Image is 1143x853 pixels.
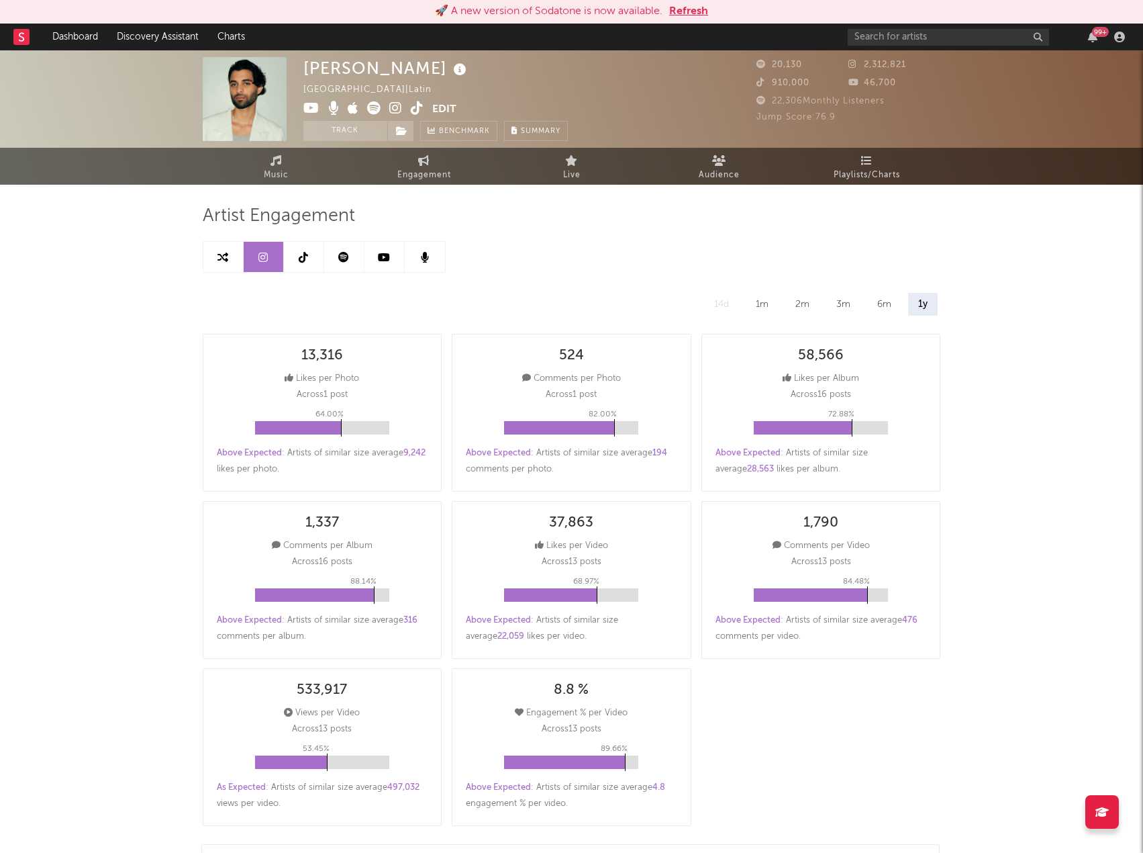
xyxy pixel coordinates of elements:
span: 194 [652,449,667,457]
div: 58,566 [798,348,844,364]
a: Playlists/Charts [793,148,941,185]
span: Above Expected [466,783,531,792]
button: 99+ [1088,32,1097,42]
span: 4.8 [652,783,665,792]
input: Search for artists [848,29,1049,46]
div: : Artists of similar size average comments per video . [715,613,927,645]
span: Benchmark [439,124,490,140]
p: 72.88 % [828,406,854,422]
a: Audience [646,148,793,185]
span: Above Expected [217,616,282,625]
span: 316 [403,616,417,625]
div: 1,337 [305,515,339,531]
div: 3m [826,293,860,316]
span: 910,000 [756,79,809,87]
div: : Artists of similar size average likes per photo . [217,445,428,478]
span: 22,306 Monthly Listeners [756,97,885,105]
span: Live [563,167,581,183]
p: Across 16 posts [292,554,352,570]
span: Music [264,167,289,183]
div: 6m [867,293,901,316]
p: Across 1 post [546,387,597,403]
p: Across 13 posts [791,554,851,570]
span: Above Expected [466,616,531,625]
p: 82.00 % [589,406,617,422]
span: Above Expected [466,449,531,457]
span: 497,032 [387,783,419,792]
span: Audience [699,167,740,183]
p: Across 13 posts [542,554,601,570]
div: [PERSON_NAME] [303,57,470,79]
div: 14d [704,293,739,316]
div: 37,863 [549,515,593,531]
div: 13,316 [301,348,343,364]
p: Across 13 posts [292,721,352,737]
button: Track [303,121,387,141]
p: 84.48 % [843,574,870,590]
div: : Artists of similar size average views per video . [217,780,428,812]
span: As Expected [217,783,266,792]
span: Engagement [397,167,451,183]
div: : Artists of similar size average comments per album . [217,613,428,645]
span: Playlists/Charts [834,167,900,183]
p: 68.97 % [573,574,599,590]
div: 2m [785,293,819,316]
div: Views per Video [284,705,360,721]
span: 46,700 [848,79,896,87]
button: Summary [504,121,568,141]
p: 53.45 % [303,741,330,757]
div: Likes per Album [783,371,859,387]
div: Likes per Photo [285,371,359,387]
span: Artist Engagement [203,208,355,224]
p: Across 16 posts [791,387,851,403]
p: Across 13 posts [542,721,601,737]
span: Above Expected [217,449,282,457]
div: : Artists of similar size average engagement % per video . [466,780,677,812]
a: Live [498,148,646,185]
a: Music [203,148,350,185]
span: Jump Score: 76.9 [756,113,836,122]
div: Comments per Photo [522,371,621,387]
div: 524 [559,348,584,364]
button: Edit [432,101,456,118]
span: 2,312,821 [848,60,906,69]
div: Comments per Video [773,538,870,554]
button: Refresh [669,3,708,19]
a: Benchmark [420,121,497,141]
div: [GEOGRAPHIC_DATA] | Latin [303,82,447,98]
p: 88.14 % [350,574,377,590]
div: 99 + [1092,27,1109,37]
div: Comments per Album [272,538,372,554]
div: : Artists of similar size average comments per photo . [466,445,677,478]
span: Above Expected [715,449,781,457]
a: Charts [208,24,254,50]
div: 1m [746,293,779,316]
div: 1y [908,293,938,316]
span: 9,242 [403,449,426,457]
p: 64.00 % [315,406,344,422]
span: Above Expected [715,616,781,625]
span: 22,059 [497,632,524,641]
div: 8.8 % [554,682,589,699]
div: 533,917 [297,682,347,699]
span: Summary [521,128,560,135]
div: Engagement % per Video [515,705,628,721]
span: 28,563 [747,465,774,474]
div: : Artists of similar size average likes per album . [715,445,927,478]
a: Dashboard [43,24,107,50]
span: 20,130 [756,60,802,69]
a: Discovery Assistant [107,24,208,50]
div: : Artists of similar size average likes per video . [466,613,677,645]
div: 🚀 A new version of Sodatone is now available. [435,3,662,19]
div: 1,790 [803,515,838,531]
div: Likes per Video [535,538,608,554]
span: 476 [902,616,917,625]
p: Across 1 post [297,387,348,403]
a: Engagement [350,148,498,185]
p: 89.66 % [601,741,628,757]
